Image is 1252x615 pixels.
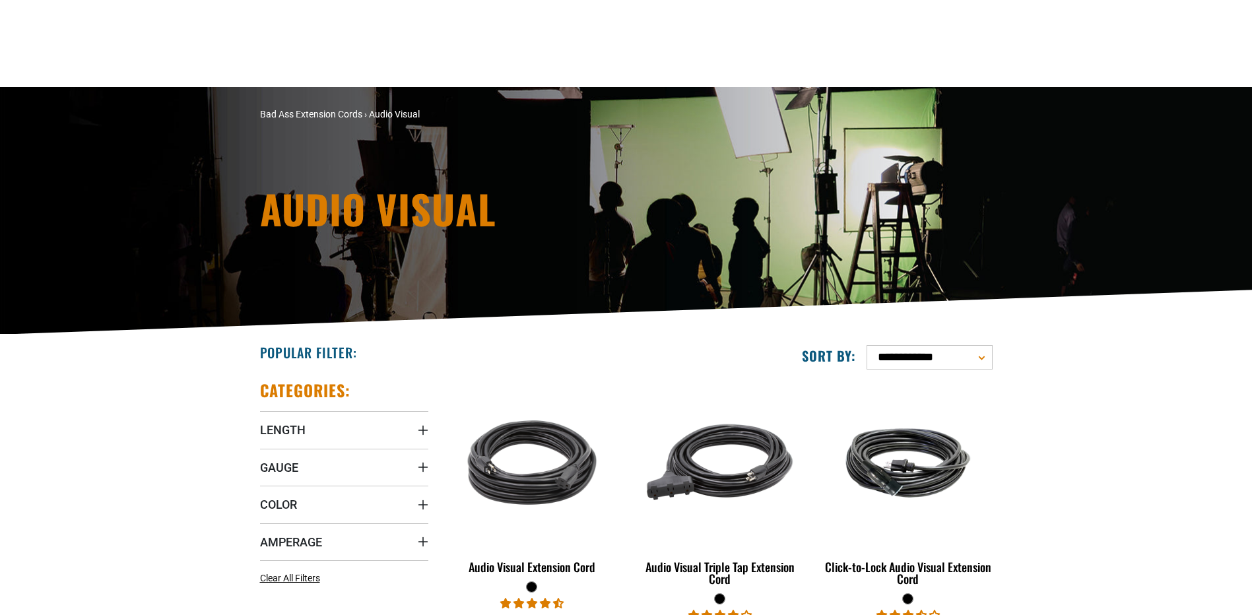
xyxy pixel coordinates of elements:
span: 4.73 stars [500,597,564,610]
a: Bad Ass Extension Cords [260,109,362,119]
summary: Amperage [260,523,428,560]
span: Clear All Filters [260,573,320,583]
span: Audio Visual [369,109,420,119]
h2: Categories: [260,380,351,401]
summary: Gauge [260,449,428,486]
span: Gauge [260,460,298,475]
h1: Audio Visual [260,189,742,228]
img: black [449,387,615,538]
img: black [637,387,803,538]
a: black Click-to-Lock Audio Visual Extension Cord [824,380,992,593]
span: Length [260,422,306,437]
nav: breadcrumbs [260,108,742,121]
span: Amperage [260,534,322,550]
div: Audio Visual Extension Cord [448,561,616,573]
label: Sort by: [802,347,856,364]
div: Audio Visual Triple Tap Extension Cord [636,561,804,585]
summary: Length [260,411,428,448]
summary: Color [260,486,428,523]
h2: Popular Filter: [260,344,357,361]
span: Color [260,497,297,512]
a: Clear All Filters [260,571,325,585]
img: black [825,412,991,513]
span: › [364,109,367,119]
div: Click-to-Lock Audio Visual Extension Cord [824,561,992,585]
a: black Audio Visual Triple Tap Extension Cord [636,380,804,593]
a: black Audio Visual Extension Cord [448,380,616,581]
